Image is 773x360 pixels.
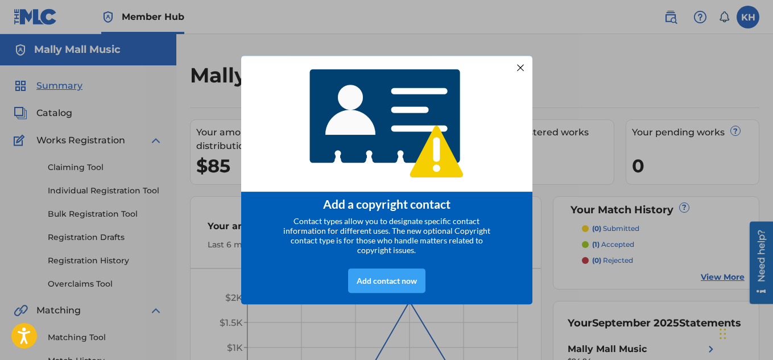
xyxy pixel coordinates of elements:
div: entering modal [241,56,532,305]
div: Add a copyright contact [255,197,518,211]
img: 4768233920565408.png [302,61,472,187]
div: Add contact now [348,268,425,293]
div: Need help? [13,8,28,60]
span: Contact types allow you to designate specific contact information for different uses. The new opt... [283,216,490,255]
